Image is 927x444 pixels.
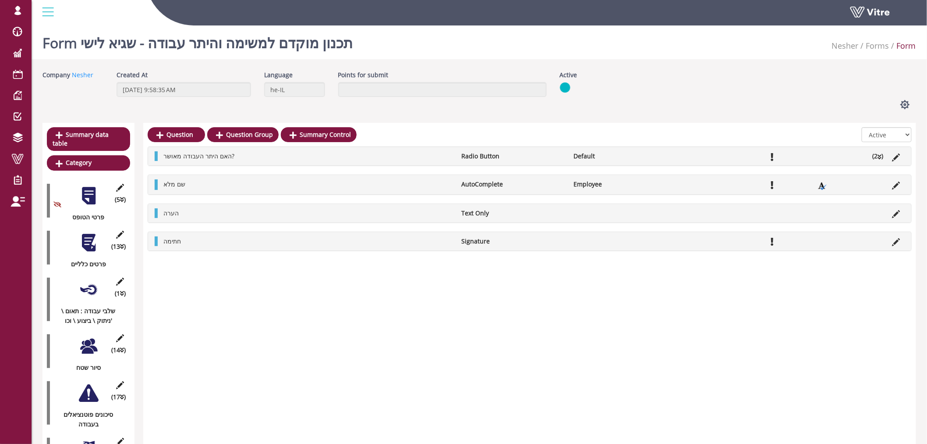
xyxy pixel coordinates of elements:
[47,155,130,170] a: Category
[115,289,126,298] span: (1 )
[47,259,124,269] div: פרטים כלליים
[47,306,124,326] div: שלבי עבודה : תאום \ ניתוק \ ביצוע \ וכו'
[457,179,569,189] li: AutoComplete
[457,151,569,161] li: Radio Button
[163,152,234,160] span: האם היתר העבודה מאושר?
[866,40,889,51] a: Forms
[47,127,130,151] a: Summary data table
[163,209,179,217] span: הערה
[338,70,389,80] label: Points for submit
[42,22,353,59] h1: Form תכנון מוקדם למשימה והיתר עבודה - שגיא לישי
[569,179,681,189] li: Employee
[111,392,126,402] span: (17 )
[148,127,205,142] a: Question
[264,70,293,80] label: Language
[111,345,126,355] span: (14 )
[117,70,148,80] label: Created At
[72,71,93,79] a: Nesher
[163,237,181,245] span: חתימה
[457,208,569,218] li: Text Only
[560,82,570,93] img: yes
[47,363,124,372] div: סיור שטח
[207,127,279,142] a: Question Group
[47,212,124,222] div: פרטי הטופס
[868,151,888,161] li: (2 )
[47,410,124,429] div: סיכונים פוטנציאלים בעבודה
[889,39,916,52] li: Form
[560,70,577,80] label: Active
[832,40,859,51] a: Nesher
[42,70,70,80] label: Company
[569,151,681,161] li: Default
[457,236,569,246] li: Signature
[115,195,126,204] span: (5 )
[163,180,185,188] span: שם מלא
[281,127,357,142] a: Summary Control
[111,242,126,251] span: (13 )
